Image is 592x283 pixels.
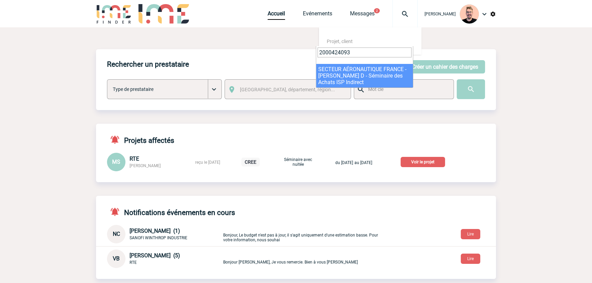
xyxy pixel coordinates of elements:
a: Lire [455,255,486,261]
button: 2 [374,8,380,13]
span: au [DATE] [354,160,372,165]
span: du [DATE] [335,160,353,165]
p: Bonjour [PERSON_NAME], Je vous remercie. Bien à vous [PERSON_NAME] [223,253,384,265]
img: 129741-1.png [460,4,479,24]
input: Submit [457,79,485,99]
p: CREE [241,158,260,166]
p: Voir le projet [401,157,445,167]
input: Mot clé [366,85,447,94]
span: MS [112,159,120,165]
p: Bonjour, Le budget n'est pas à jour, il s'agit uniquement d'une estimation basse. Pour votre info... [223,226,384,242]
span: [PERSON_NAME] (1) [130,228,180,234]
h4: Rechercher un prestataire [107,60,189,68]
img: IME-Finder [96,4,132,24]
span: [GEOGRAPHIC_DATA], département, région... [240,87,335,92]
span: SANOFI WINTHROP INDUSTRIE [130,235,187,240]
h4: Notifications événements en cours [107,207,235,217]
a: VB [PERSON_NAME] (5) RTE Bonjour [PERSON_NAME], Je vous remercie. Bien à vous [PERSON_NAME] [107,255,384,261]
span: RTE [130,260,137,265]
button: Lire [461,254,480,264]
span: [PERSON_NAME] [130,163,161,168]
a: Messages [350,10,375,20]
button: Lire [461,229,480,239]
li: SECTEUR AÉRONAUTIQUE FRANCE - [PERSON_NAME] D - Séminaire des Achats ISP Indirect [316,64,413,87]
span: NC [113,231,120,237]
span: reçu le [DATE] [195,160,220,165]
a: Voir le projet [401,158,448,165]
span: [PERSON_NAME] (5) [130,252,180,259]
span: RTE [130,156,139,162]
a: Evénements [303,10,332,20]
a: Accueil [268,10,285,20]
span: VB [113,255,120,262]
div: Conversation privée : Client - Agence [107,225,222,243]
a: NC [PERSON_NAME] (1) SANOFI WINTHROP INDUSTRIE Bonjour, Le budget n'est pas à jour, il s'agit uni... [107,230,384,237]
span: [PERSON_NAME] [425,12,456,16]
a: Lire [455,230,486,237]
h4: Projets affectés [107,135,174,145]
span: Projet, client [327,39,353,44]
div: Conversation privée : Client - Agence [107,250,222,268]
img: notifications-active-24-px-r.png [110,207,124,217]
p: Séminaire avec nuitée [281,157,315,167]
img: notifications-active-24-px-r.png [110,135,124,145]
